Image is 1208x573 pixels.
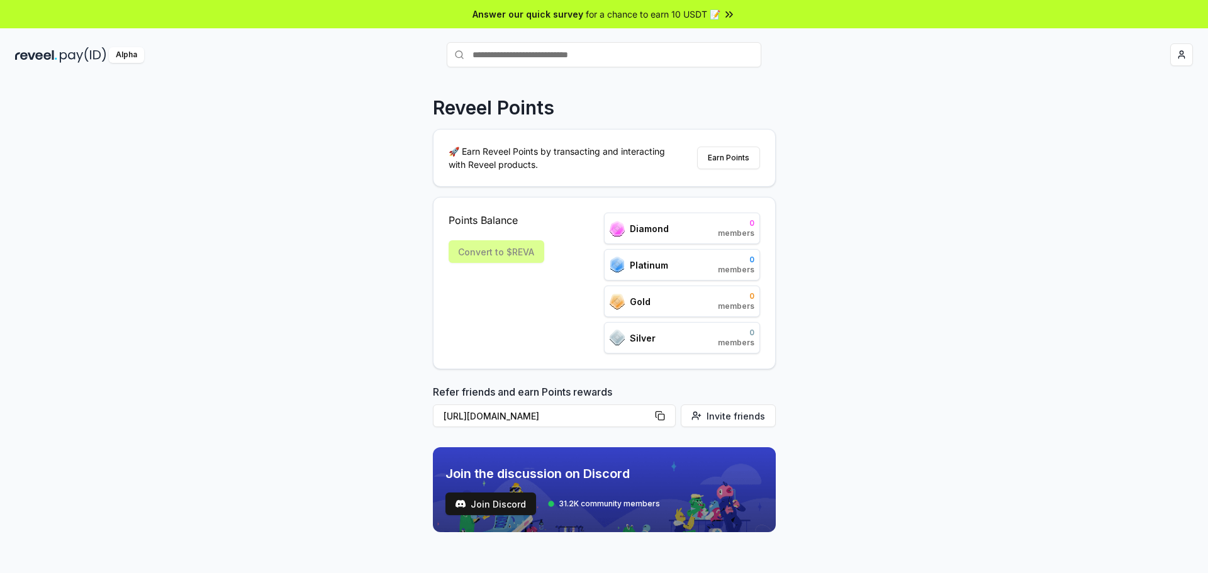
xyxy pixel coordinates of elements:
span: Diamond [630,222,669,235]
span: Gold [630,295,651,308]
img: ranks_icon [610,330,625,346]
button: [URL][DOMAIN_NAME] [433,404,676,427]
img: reveel_dark [15,47,57,63]
img: pay_id [60,47,106,63]
span: members [718,338,754,348]
a: testJoin Discord [445,492,536,515]
span: 0 [718,328,754,338]
span: Join the discussion on Discord [445,465,660,482]
span: Answer our quick survey [473,8,583,21]
span: Silver [630,331,656,345]
div: Alpha [109,47,144,63]
p: 🚀 Earn Reveel Points by transacting and interacting with Reveel products. [449,145,675,171]
span: members [718,301,754,311]
button: Join Discord [445,492,536,515]
img: ranks_icon [610,221,625,236]
span: Platinum [630,259,668,272]
span: members [718,228,754,238]
div: Refer friends and earn Points rewards [433,384,776,432]
span: Invite friends [707,409,765,423]
span: Join Discord [471,498,526,511]
span: 0 [718,291,754,301]
img: ranks_icon [610,294,625,309]
p: Reveel Points [433,96,554,119]
span: 0 [718,218,754,228]
button: Invite friends [681,404,776,427]
span: members [718,265,754,275]
img: ranks_icon [610,257,625,273]
span: Points Balance [449,213,544,228]
span: 0 [718,255,754,265]
span: for a chance to earn 10 USDT 📝 [586,8,720,21]
span: 31.2K community members [559,499,660,509]
button: Earn Points [697,147,760,169]
img: test [456,499,466,509]
img: discord_banner [433,447,776,532]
